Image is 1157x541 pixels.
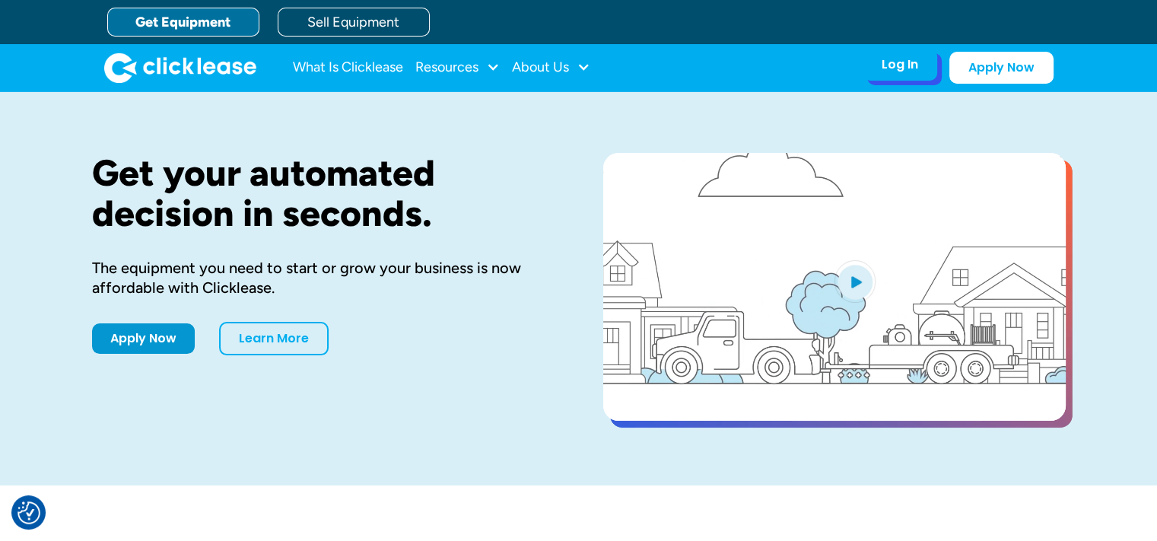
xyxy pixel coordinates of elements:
[17,501,40,524] button: Consent Preferences
[293,53,403,83] a: What Is Clicklease
[17,501,40,524] img: Revisit consent button
[92,323,195,354] a: Apply Now
[834,260,876,303] img: Blue play button logo on a light blue circular background
[882,57,918,72] div: Log In
[415,53,500,83] div: Resources
[603,153,1066,421] a: open lightbox
[92,153,555,234] h1: Get your automated decision in seconds.
[92,258,555,298] div: The equipment you need to start or grow your business is now affordable with Clicklease.
[107,8,259,37] a: Get Equipment
[104,53,256,83] img: Clicklease logo
[278,8,430,37] a: Sell Equipment
[219,322,329,355] a: Learn More
[949,52,1054,84] a: Apply Now
[512,53,590,83] div: About Us
[104,53,256,83] a: home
